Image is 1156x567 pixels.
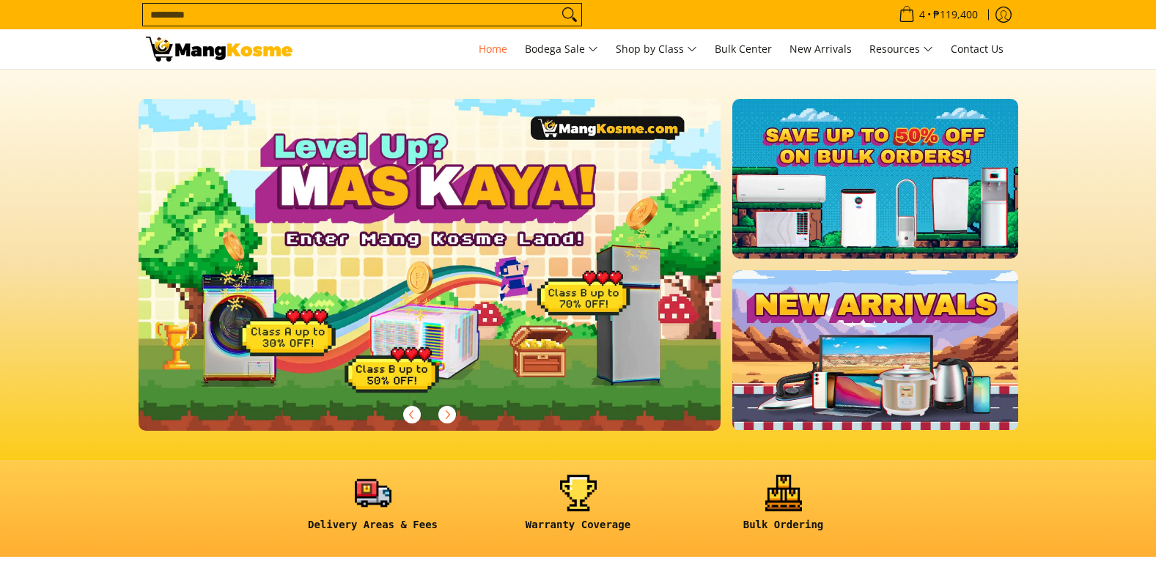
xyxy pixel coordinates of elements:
img: Gaming desktop banner [139,99,721,431]
span: ₱119,400 [931,10,980,20]
span: 4 [917,10,927,20]
span: • [894,7,982,23]
a: <h6><strong>Warranty Coverage</strong></h6> [483,475,674,543]
a: Contact Us [943,29,1011,69]
span: Shop by Class [616,40,697,59]
a: Resources [862,29,940,69]
span: Resources [869,40,933,59]
a: Home [471,29,515,69]
a: Bulk Center [707,29,779,69]
nav: Main Menu [307,29,1011,69]
a: Shop by Class [608,29,704,69]
span: Home [479,42,507,56]
a: <h6><strong>Delivery Areas & Fees</strong></h6> [278,475,468,543]
a: <h6><strong>Bulk Ordering</strong></h6> [688,475,879,543]
img: Mang Kosme: Your Home Appliances Warehouse Sale Partner! [146,37,292,62]
button: Previous [396,399,428,431]
span: Bulk Center [715,42,772,56]
span: Bodega Sale [525,40,598,59]
a: Bodega Sale [518,29,605,69]
button: Next [431,399,463,431]
span: Contact Us [951,42,1004,56]
button: Search [558,4,581,26]
span: New Arrivals [789,42,852,56]
a: New Arrivals [782,29,859,69]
